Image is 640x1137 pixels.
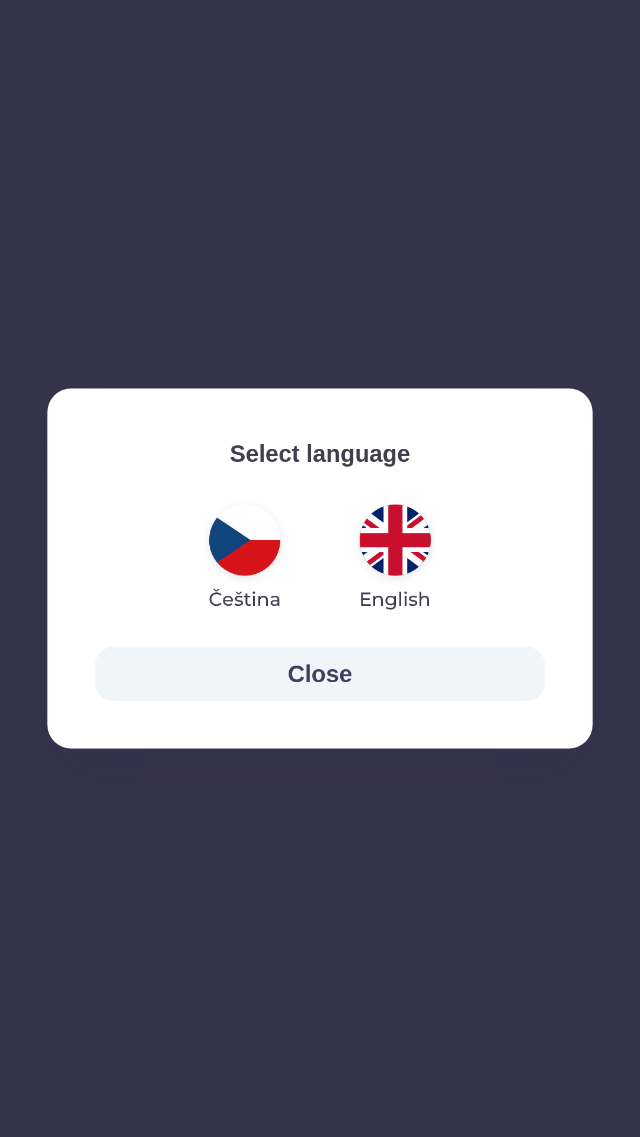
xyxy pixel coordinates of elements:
p: English [359,585,431,614]
img: en flag [360,505,431,576]
button: English [331,495,459,623]
button: Čeština [180,495,309,623]
p: Select language [95,436,545,471]
img: cs flag [209,505,280,576]
button: Close [95,647,545,701]
p: Čeština [209,585,281,614]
